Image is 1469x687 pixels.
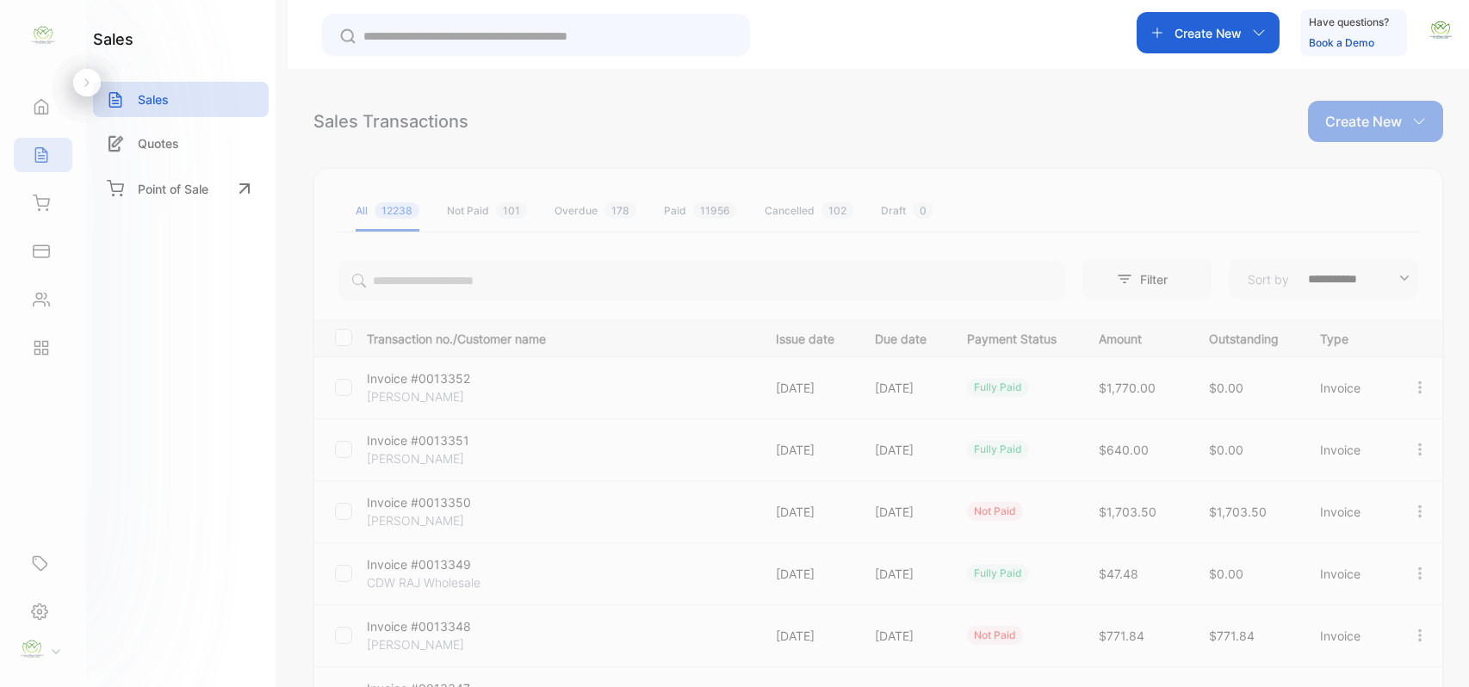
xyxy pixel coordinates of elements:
p: Point of Sale [138,180,208,198]
p: Invoice [1320,565,1376,583]
p: [PERSON_NAME] [367,511,496,529]
p: [DATE] [875,441,932,459]
div: All [356,203,419,219]
p: [PERSON_NAME] [367,387,496,405]
div: Cancelled [765,203,853,219]
p: [DATE] [776,565,840,583]
img: profile [19,636,45,662]
p: Invoice #0013352 [367,369,496,387]
p: Payment Status [967,326,1063,348]
p: Sales [138,90,169,108]
span: $640.00 [1099,443,1149,457]
span: $47.48 [1099,566,1138,581]
div: Paid [664,203,737,219]
button: Create New [1137,12,1280,53]
div: Not Paid [447,203,527,219]
p: [DATE] [875,627,932,645]
span: 101 [496,202,527,219]
p: [DATE] [875,565,932,583]
p: Type [1320,326,1376,348]
div: not paid [967,626,1023,645]
p: [DATE] [875,379,932,397]
span: 12238 [375,202,419,219]
p: Quotes [138,134,179,152]
p: [PERSON_NAME] [367,635,496,653]
p: Create New [1175,24,1242,42]
p: Invoice #0013350 [367,493,496,511]
p: Amount [1099,326,1174,348]
span: 102 [821,202,853,219]
p: Outstanding [1209,326,1285,348]
p: Invoice #0013351 [367,431,496,449]
span: 0 [913,202,933,219]
button: avatar [1428,12,1454,53]
div: Overdue [555,203,636,219]
p: Invoice #0013349 [367,555,496,573]
div: Sales Transactions [313,108,468,134]
div: Draft [881,203,933,219]
p: Sort by [1248,270,1289,288]
img: logo [30,22,56,48]
div: fully paid [967,564,1029,583]
iframe: LiveChat chat widget [1397,615,1469,687]
span: $1,770.00 [1099,381,1156,395]
p: Create New [1325,111,1402,132]
p: [DATE] [776,503,840,521]
span: $771.84 [1209,628,1255,643]
p: Have questions? [1309,14,1389,31]
a: Quotes [93,126,269,161]
p: Due date [875,326,932,348]
p: Transaction no./Customer name [367,326,754,348]
p: [DATE] [776,627,840,645]
span: $0.00 [1209,443,1243,457]
div: fully paid [967,378,1029,397]
span: 11956 [693,202,737,219]
button: Sort by [1229,258,1418,300]
span: $0.00 [1209,381,1243,395]
button: Create New [1308,101,1443,142]
p: [DATE] [875,503,932,521]
p: [PERSON_NAME] [367,449,496,467]
p: CDW RAJ Wholesale [367,573,496,591]
span: $771.84 [1099,628,1144,643]
p: [DATE] [776,441,840,459]
p: [DATE] [776,379,840,397]
a: Point of Sale [93,170,269,207]
p: Invoice [1320,379,1376,397]
p: Invoice [1320,503,1376,521]
p: Issue date [776,326,840,348]
span: $0.00 [1209,566,1243,581]
p: Invoice [1320,441,1376,459]
div: not paid [967,502,1023,521]
span: 178 [604,202,636,219]
p: Invoice #0013348 [367,617,496,635]
span: $1,703.50 [1099,504,1156,519]
h1: sales [93,28,133,51]
a: Book a Demo [1309,36,1374,49]
span: $1,703.50 [1209,504,1267,519]
div: fully paid [967,440,1029,459]
a: Sales [93,82,269,117]
img: avatar [1428,17,1454,43]
p: Invoice [1320,627,1376,645]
